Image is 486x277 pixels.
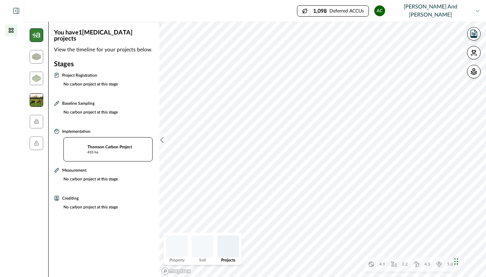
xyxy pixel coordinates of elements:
p: View the timeline for your projects below. [54,46,155,54]
img: Logo [1,8,11,14]
p: Thomson Carbon Project [87,144,132,150]
p: Project Registration [62,72,97,78]
p: Measurement [62,167,86,173]
img: soil preview [192,235,213,257]
p: Soil [199,258,206,262]
p: No carbon project at this stage [59,176,153,190]
p: You have 1 [MEDICAL_DATA] projects [54,30,155,42]
img: png;base64,iVBORw0KGgoAAAANSUhEUgAAAIAAAACACAYAAADDPmHLAAAAAXNSR0IArs4c6QAAAERlWElmTU0AKgAAAAgAAY... [68,142,83,157]
iframe: Chat Widget [452,245,486,277]
img: property preview [166,235,188,257]
p: 433 ha [87,150,98,155]
p: Crediting [62,195,79,201]
p: Property [169,258,185,262]
p: Baseline Sampling [62,100,94,106]
div: Drag [454,251,458,272]
p: No carbon project at this stage [59,109,153,123]
p: 4.5 [425,261,430,267]
p: Stages [54,59,153,69]
img: insight_readygraze-175b0a17.jpg [30,93,43,107]
p: 5.0 [447,261,453,267]
p: 2.2 [402,261,408,267]
img: greenham_logo-5a2340bd.png [32,53,41,60]
p: No carbon project at this stage [59,81,153,95]
p: No carbon project at this stage [59,204,153,218]
img: greenham_never_ever-a684a177.png [32,75,41,82]
p: 4.9 [379,261,385,267]
p: 1,098 [313,8,327,14]
p: Projects [221,258,235,262]
p: Implementation [62,128,90,134]
a: Mapbox logo [161,267,191,275]
p: Deferred ACCUs [329,8,364,14]
canvas: Map [159,22,486,277]
img: projects preview [217,235,239,257]
img: insight_carbon-39e2b7a3.png [30,28,43,42]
